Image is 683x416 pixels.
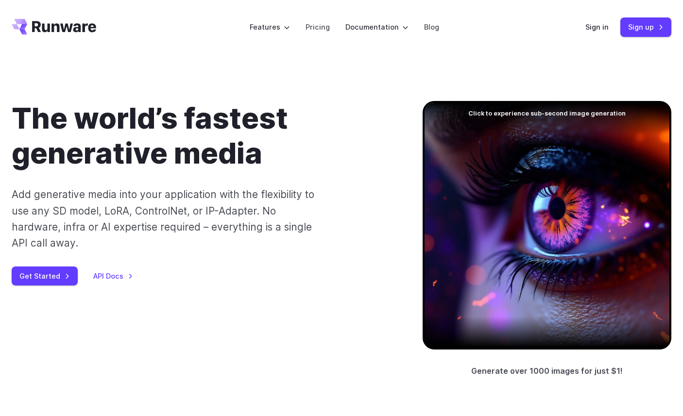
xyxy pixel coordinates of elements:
a: Sign in [585,21,609,33]
a: Sign up [620,17,671,36]
a: Blog [424,21,439,33]
a: Pricing [306,21,330,33]
a: Go to / [12,19,96,34]
p: Add generative media into your application with the flexibility to use any SD model, LoRA, Contro... [12,186,316,251]
label: Documentation [345,21,409,33]
h1: The world’s fastest generative media [12,101,392,171]
label: Features [250,21,290,33]
a: API Docs [93,270,133,282]
p: Generate over 1000 images for just $1! [471,365,623,378]
a: Get Started [12,266,78,285]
